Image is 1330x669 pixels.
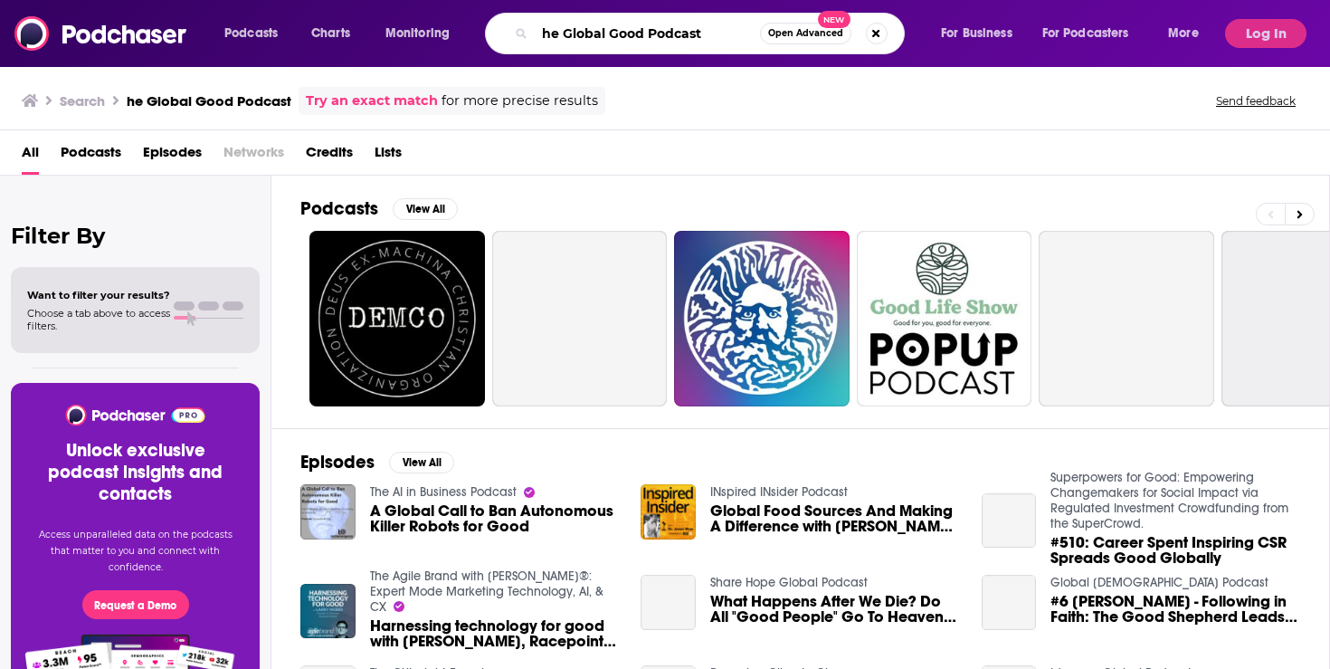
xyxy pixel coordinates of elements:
a: #6 Philip de Grey-Warter - Following in Faith: The Good Shepherd Leads Global Anglicans (Part 2) [982,575,1037,630]
a: Lists [375,138,402,175]
span: Global Food Sources And Making A Difference with [PERSON_NAME] of Global Goods [710,503,960,534]
h2: Filter By [11,223,260,249]
a: PodcastsView All [300,197,458,220]
a: Share Hope Global Podcast [710,575,868,590]
span: New [818,11,850,28]
button: open menu [212,19,301,48]
a: #510: Career Spent Inspiring CSR Spreads Good Globally [1050,535,1300,566]
button: Open AdvancedNew [760,23,851,44]
a: Credits [306,138,353,175]
span: Monitoring [385,21,450,46]
a: The AI in Business Podcast [370,484,517,500]
button: open menu [1031,19,1155,48]
input: Search podcasts, credits, & more... [535,19,760,48]
a: EpisodesView All [300,451,454,473]
img: Podchaser - Follow, Share and Rate Podcasts [14,16,188,51]
a: What Happens After We Die? Do All "Good People" Go To Heaven? A Prayer For Salvation - The Share ... [641,575,696,630]
div: Search podcasts, credits, & more... [502,13,922,54]
a: All [22,138,39,175]
span: Charts [311,21,350,46]
span: for more precise results [442,91,598,111]
img: A Global Call to Ban Autonomous Killer Robots for Good [300,484,356,540]
span: Choose a tab above to access filters. [27,307,170,332]
span: Podcasts [224,21,278,46]
button: Log In [1225,19,1306,48]
a: What Happens After We Die? Do All "Good People" Go To Heaven? A Prayer For Salvation - The Share ... [710,594,960,625]
button: open menu [373,19,473,48]
img: Podchaser - Follow, Share and Rate Podcasts [64,405,206,425]
a: Global Food Sources And Making A Difference with Brian Oaks of Global Goods [710,503,960,534]
a: INspired INsider Podcast [710,484,848,500]
button: open menu [1155,19,1221,48]
a: Superpowers for Good: Empowering Changemakers for Social Impact via Regulated Investment Crowdfun... [1050,470,1288,531]
button: View All [393,198,458,220]
h3: Unlock exclusive podcast insights and contacts [33,440,238,505]
span: Want to filter your results? [27,289,170,301]
img: Global Food Sources And Making A Difference with Brian Oaks of Global Goods [641,484,696,540]
a: The Agile Brand with Greg Kihlström®: Expert Mode Marketing Technology, AI, & CX [370,569,603,615]
h3: Search [60,92,105,110]
a: Harnessing technology for good with Larry Weber, Racepoint Global [370,618,620,649]
a: #510: Career Spent Inspiring CSR Spreads Good Globally [982,493,1037,549]
a: Try an exact match [306,91,438,111]
button: open menu [928,19,1035,48]
h3: he Global Good Podcast [127,92,291,110]
span: Open Advanced [768,29,843,38]
a: #6 Philip de Grey-Warter - Following in Faith: The Good Shepherd Leads Global Anglicans (Part 2) [1050,594,1300,625]
a: A Global Call to Ban Autonomous Killer Robots for Good [370,503,620,534]
button: Request a Demo [82,590,189,619]
a: Episodes [143,138,202,175]
span: For Business [941,21,1012,46]
h2: Podcasts [300,197,378,220]
h2: Episodes [300,451,375,473]
img: Harnessing technology for good with Larry Weber, Racepoint Global [300,584,356,639]
a: Global Anglican Podcast [1050,575,1268,590]
span: Harnessing technology for good with [PERSON_NAME], Racepoint Global [370,618,620,649]
span: Networks [223,138,284,175]
button: View All [389,452,454,473]
span: #6 [PERSON_NAME] - Following in Faith: The Good Shepherd Leads Global [DEMOGRAPHIC_DATA] (Part 2) [1050,594,1300,625]
span: More [1168,21,1199,46]
button: Send feedback [1211,93,1301,109]
a: Podcasts [61,138,121,175]
a: Charts [299,19,361,48]
p: Access unparalleled data on the podcasts that matter to you and connect with confidence. [33,527,238,576]
span: For Podcasters [1042,21,1129,46]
